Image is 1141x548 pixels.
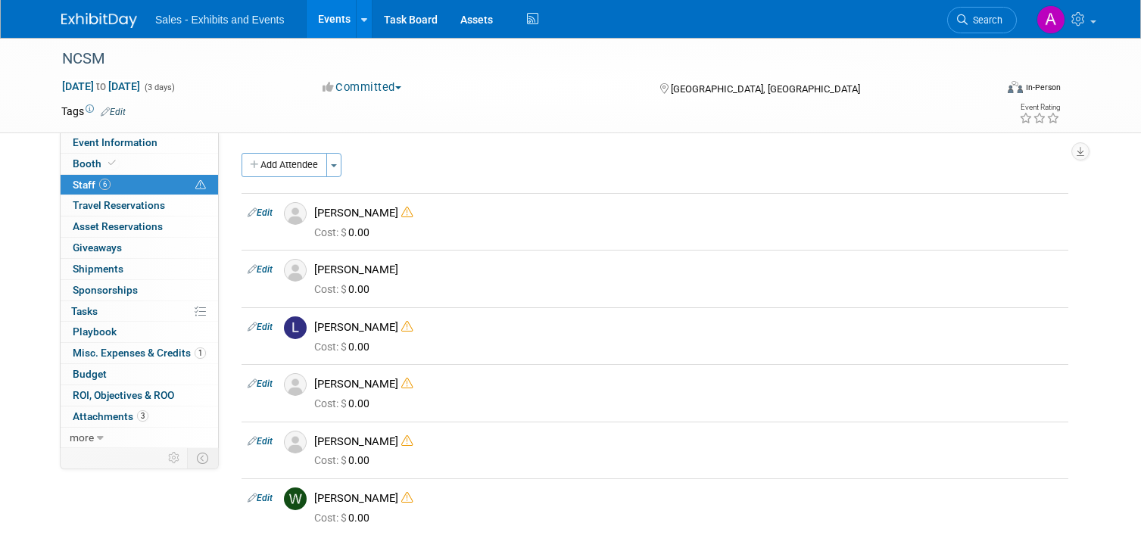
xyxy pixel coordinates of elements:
[61,385,218,406] a: ROI, Objectives & ROO
[314,454,376,466] span: 0.00
[314,512,376,524] span: 0.00
[1019,104,1060,111] div: Event Rating
[248,493,273,503] a: Edit
[195,347,206,359] span: 1
[314,226,376,238] span: 0.00
[284,373,307,396] img: Associate-Profile-5.png
[61,280,218,300] a: Sponsorships
[314,283,348,295] span: Cost: $
[73,179,111,191] span: Staff
[401,321,413,332] i: Double-book Warning!
[1037,5,1065,34] img: Alexandra Horne
[284,487,307,510] img: W.jpg
[401,492,413,503] i: Double-book Warning!
[248,264,273,275] a: Edit
[947,7,1017,33] a: Search
[61,259,218,279] a: Shipments
[314,226,348,238] span: Cost: $
[314,397,376,409] span: 0.00
[57,45,976,73] div: NCSM
[161,448,188,468] td: Personalize Event Tab Strip
[73,284,138,296] span: Sponsorships
[401,378,413,389] i: Double-book Warning!
[1008,81,1023,93] img: Format-Inperson.png
[314,454,348,466] span: Cost: $
[314,434,1062,449] div: [PERSON_NAME]
[73,368,107,380] span: Budget
[73,410,148,422] span: Attachments
[61,428,218,448] a: more
[401,435,413,447] i: Double-book Warning!
[1025,82,1061,93] div: In-Person
[99,179,111,190] span: 6
[248,378,273,389] a: Edit
[317,79,407,95] button: Committed
[94,80,108,92] span: to
[61,364,218,385] a: Budget
[284,431,307,453] img: Associate-Profile-5.png
[61,343,218,363] a: Misc. Expenses & Credits1
[73,325,117,338] span: Playbook
[248,322,273,332] a: Edit
[73,263,123,275] span: Shipments
[314,512,348,524] span: Cost: $
[73,347,206,359] span: Misc. Expenses & Credits
[248,207,273,218] a: Edit
[61,301,218,322] a: Tasks
[671,83,860,95] span: [GEOGRAPHIC_DATA], [GEOGRAPHIC_DATA]
[61,104,126,119] td: Tags
[314,397,348,409] span: Cost: $
[314,491,1062,506] div: [PERSON_NAME]
[61,13,137,28] img: ExhibitDay
[314,341,376,353] span: 0.00
[248,436,273,447] a: Edit
[73,136,157,148] span: Event Information
[314,377,1062,391] div: [PERSON_NAME]
[968,14,1002,26] span: Search
[61,79,141,93] span: [DATE] [DATE]
[61,216,218,237] a: Asset Reservations
[71,305,98,317] span: Tasks
[188,448,219,468] td: Toggle Event Tabs
[284,316,307,339] img: L.jpg
[314,263,1062,277] div: [PERSON_NAME]
[155,14,284,26] span: Sales - Exhibits and Events
[108,159,116,167] i: Booth reservation complete
[401,207,413,218] i: Double-book Warning!
[73,157,119,170] span: Booth
[195,179,206,192] span: Potential Scheduling Conflict -- at least one attendee is tagged in another overlapping event.
[314,341,348,353] span: Cost: $
[73,199,165,211] span: Travel Reservations
[70,431,94,444] span: more
[314,320,1062,335] div: [PERSON_NAME]
[242,153,327,177] button: Add Attendee
[137,410,148,422] span: 3
[61,406,218,427] a: Attachments3
[73,389,174,401] span: ROI, Objectives & ROO
[61,154,218,174] a: Booth
[61,322,218,342] a: Playbook
[913,79,1061,101] div: Event Format
[314,283,376,295] span: 0.00
[284,202,307,225] img: Associate-Profile-5.png
[101,107,126,117] a: Edit
[73,241,122,254] span: Giveaways
[61,195,218,216] a: Travel Reservations
[61,238,218,258] a: Giveaways
[284,259,307,282] img: Associate-Profile-5.png
[61,132,218,153] a: Event Information
[314,206,1062,220] div: [PERSON_NAME]
[143,83,175,92] span: (3 days)
[73,220,163,232] span: Asset Reservations
[61,175,218,195] a: Staff6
